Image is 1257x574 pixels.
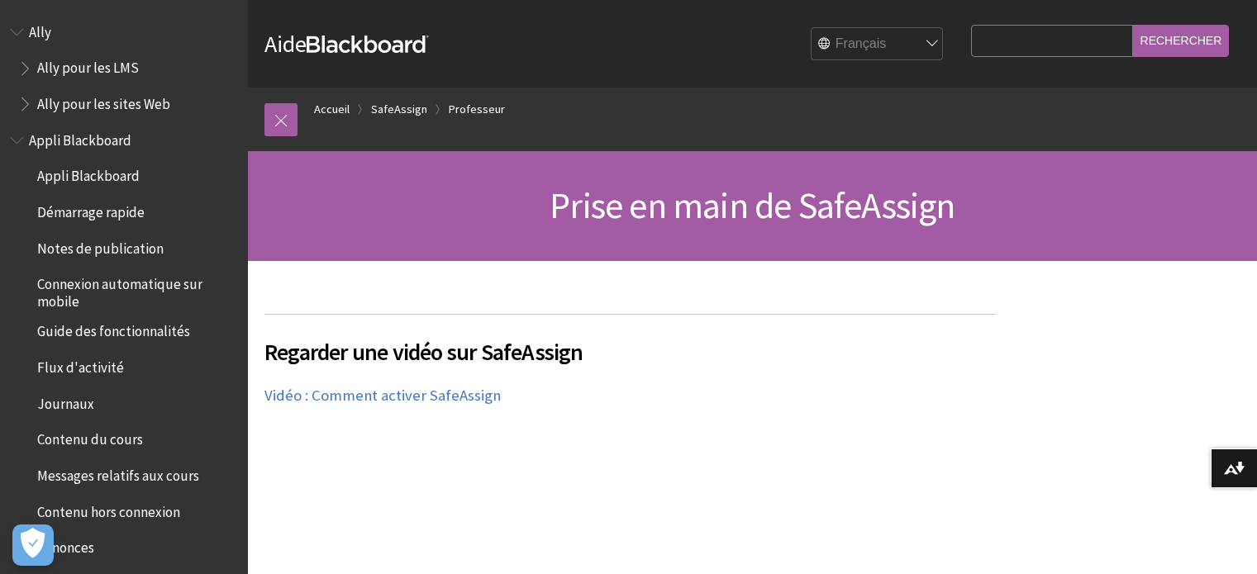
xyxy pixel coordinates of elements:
[37,426,143,448] span: Contenu du cours
[29,18,51,40] span: Ally
[812,28,944,61] select: Site Language Selector
[449,99,505,120] a: Professeur
[264,29,429,59] a: AideBlackboard
[37,462,199,484] span: Messages relatifs aux cours
[264,386,501,406] a: Vidéo : Comment activer SafeAssign
[37,271,236,310] span: Connexion automatique sur mobile
[12,524,54,566] button: Ouvrir le centre de préférences
[37,90,170,112] span: Ally pour les sites Web
[37,235,164,257] span: Notes de publication
[37,534,94,557] span: Annonces
[37,318,190,340] span: Guide des fonctionnalités
[1133,25,1230,57] input: Rechercher
[37,163,140,185] span: Appli Blackboard
[550,183,955,228] span: Prise en main de SafeAssign
[29,126,131,149] span: Appli Blackboard
[37,55,139,77] span: Ally pour les LMS
[371,99,427,120] a: SafeAssign
[10,18,238,118] nav: Book outline for Anthology Ally Help
[37,353,124,376] span: Flux d'activité
[307,36,429,53] strong: Blackboard
[37,390,94,412] span: Journaux
[37,198,145,221] span: Démarrage rapide
[314,99,350,120] a: Accueil
[264,314,996,369] h2: Regarder une vidéo sur SafeAssign
[37,498,180,520] span: Contenu hors connexion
